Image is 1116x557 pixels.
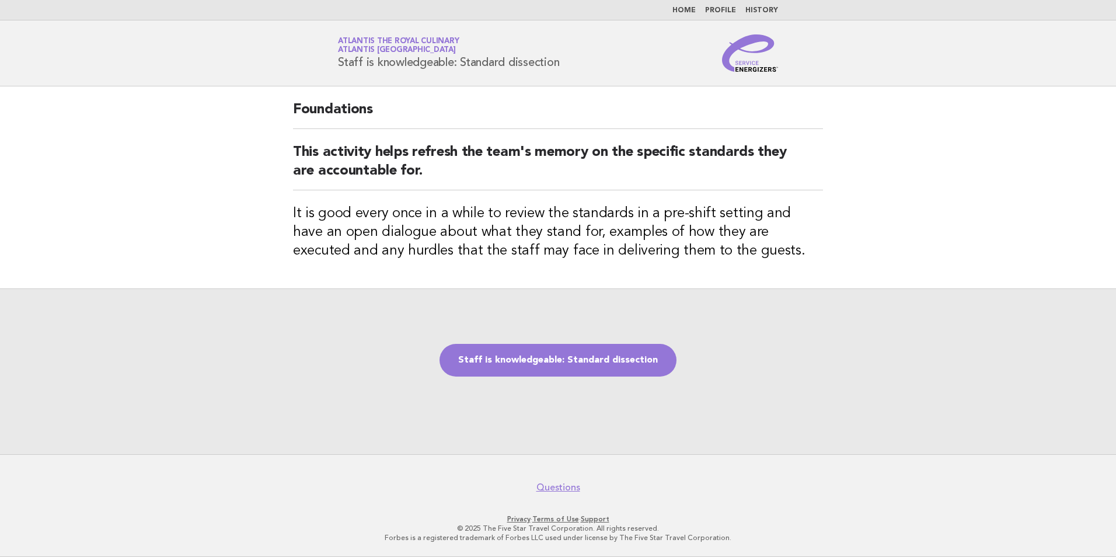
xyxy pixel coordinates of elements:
[293,204,823,260] h3: It is good every once in a while to review the standards in a pre-shift setting and have an open ...
[201,514,915,524] p: · ·
[338,47,456,54] span: Atlantis [GEOGRAPHIC_DATA]
[293,100,823,129] h2: Foundations
[338,38,559,68] h1: Staff is knowledgeable: Standard dissection
[440,344,676,377] a: Staff is knowledgeable: Standard dissection
[672,7,696,14] a: Home
[507,515,531,523] a: Privacy
[201,533,915,542] p: Forbes is a registered trademark of Forbes LLC used under license by The Five Star Travel Corpora...
[293,143,823,190] h2: This activity helps refresh the team's memory on the specific standards they are accountable for.
[201,524,915,533] p: © 2025 The Five Star Travel Corporation. All rights reserved.
[745,7,778,14] a: History
[532,515,579,523] a: Terms of Use
[722,34,778,72] img: Service Energizers
[705,7,736,14] a: Profile
[581,515,609,523] a: Support
[338,37,459,54] a: Atlantis the Royal CulinaryAtlantis [GEOGRAPHIC_DATA]
[536,482,580,493] a: Questions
